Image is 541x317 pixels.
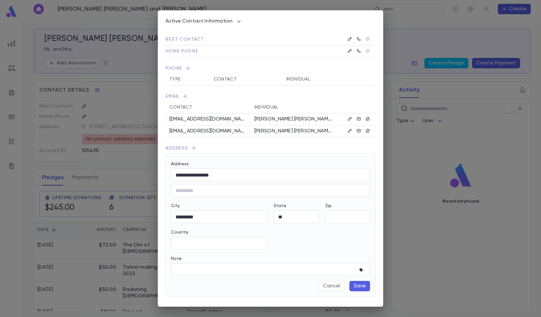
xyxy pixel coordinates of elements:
[166,19,233,24] span: Active Contact Information
[166,49,198,53] span: Home Phone
[166,37,204,42] span: Best Contact
[166,145,375,153] span: Address
[166,16,243,26] div: Active Contact Information
[274,203,286,208] label: State
[325,203,332,208] label: Zip
[169,128,247,134] p: [EMAIL_ADDRESS][DOMAIN_NAME]
[171,161,189,167] label: Address
[171,256,182,261] label: Note
[210,73,282,85] th: Contact
[169,116,247,122] p: [EMAIL_ADDRESS][DOMAIN_NAME]
[203,298,338,310] th: Address
[166,93,375,101] span: Email
[171,203,180,208] label: City
[349,281,370,291] button: Save
[282,73,357,85] th: Individual
[166,73,210,85] th: Type
[166,65,375,73] span: Phone
[254,128,332,134] p: [PERSON_NAME] [PERSON_NAME]
[166,101,251,113] th: Contact
[254,116,332,122] p: [PERSON_NAME] [PERSON_NAME]
[319,281,344,291] button: Cancel
[251,101,336,113] th: Individual
[171,230,188,235] label: Country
